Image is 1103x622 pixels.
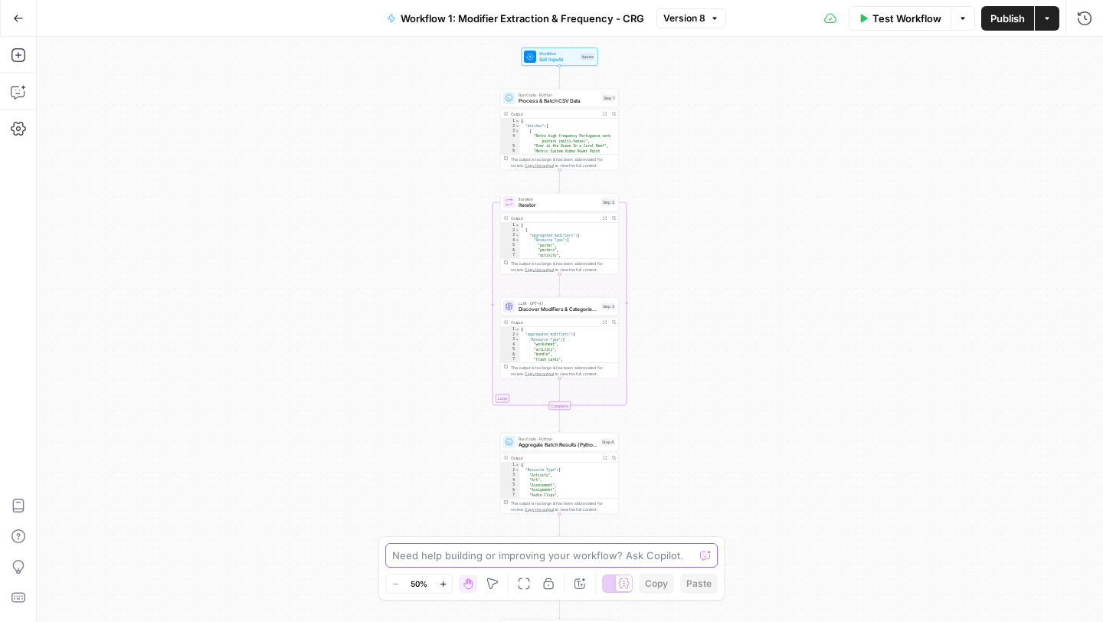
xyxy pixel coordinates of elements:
[501,342,520,348] div: 4
[515,228,520,234] span: Toggle code folding, rows 2 through 105
[548,401,571,410] div: Complete
[558,66,561,88] g: Edge from start to step_1
[525,507,554,512] span: Copy the output
[558,597,561,619] g: Edge from step_8 to step_9
[525,372,554,376] span: Copy the output
[645,577,668,591] span: Copy
[525,267,554,272] span: Copy the output
[401,11,644,26] span: Workflow 1: Modifier Extraction & Frequency - CRG
[602,95,616,102] div: Step 1
[411,578,427,590] span: 50%
[501,337,520,342] div: 3
[515,337,520,342] span: Toggle code folding, rows 3 through 127
[501,228,520,234] div: 2
[501,129,520,134] div: 3
[501,493,520,498] div: 7
[872,11,941,26] span: Test Workflow
[501,483,520,488] div: 5
[519,300,598,306] span: LLM · GPT-4.1
[515,223,520,228] span: Toggle code folding, rows 1 through 106
[501,119,520,124] div: 1
[500,47,619,66] div: WorkflowSet InputsInputs
[501,149,520,164] div: 6
[501,124,520,129] div: 2
[515,233,520,238] span: Toggle code folding, rows 3 through 104
[515,119,520,124] span: Toggle code folding, rows 1 through 129
[501,243,520,248] div: 5
[500,297,619,378] div: LLM · GPT-4.1Discover Modifiers & Categories (LLM)Step 3Output{ "aggregated_modifiers":{ "Resourc...
[511,215,598,221] div: Output
[511,455,598,461] div: Output
[519,201,598,209] span: Iterator
[501,238,520,244] div: 4
[519,196,598,202] span: Iteration
[511,365,616,377] div: This output is too large & has been abbreviated for review. to view the full content.
[500,401,619,410] div: Complete
[500,193,619,274] div: LoopIterationIteratorStep 2Output[ { "aggregated_modifiers":{ "Resource Type":[ "poster", "poster...
[501,144,520,149] div: 5
[519,306,598,313] span: Discover Modifiers & Categories (LLM)
[519,436,598,442] span: Run Code · Python
[539,56,578,64] span: Set Inputs
[501,327,520,332] div: 1
[515,327,520,332] span: Toggle code folding, rows 1 through 129
[680,574,718,594] button: Paste
[849,6,951,31] button: Test Workflow
[501,352,520,358] div: 6
[515,332,520,338] span: Toggle code folding, rows 2 through 128
[686,577,712,591] span: Paste
[511,319,598,326] div: Output
[501,347,520,352] div: 5
[501,463,520,468] div: 1
[501,134,520,144] div: 4
[558,410,561,432] g: Edge from step_2-iteration-end to step_4
[501,468,520,473] div: 2
[501,253,520,258] div: 7
[501,473,520,478] div: 3
[519,92,599,98] span: Run Code · Python
[525,163,554,168] span: Copy the output
[511,500,616,512] div: This output is too large & has been abbreviated for review. to view the full content.
[511,111,598,117] div: Output
[656,8,726,28] button: Version 8
[501,233,520,238] div: 3
[500,89,619,170] div: Run Code · PythonProcess & Batch CSV DataStep 1Output{ "batches":[ [ "Retro high-frequency Portug...
[515,463,520,468] span: Toggle code folding, rows 1 through 169
[501,223,520,228] div: 1
[601,303,616,310] div: Step 3
[539,51,578,57] span: Workflow
[515,124,520,129] span: Toggle code folding, rows 2 through 128
[581,54,595,61] div: Inputs
[663,11,705,25] span: Version 8
[515,468,520,473] span: Toggle code folding, rows 2 through 168
[511,156,616,169] div: This output is too large & has been abbreviated for review. to view the full content.
[515,238,520,244] span: Toggle code folding, rows 4 through 103
[511,260,616,273] div: This output is too large & has been abbreviated for review. to view the full content.
[601,199,616,206] div: Step 2
[519,441,598,449] span: Aggregate Batch Results (Python)
[558,274,561,296] g: Edge from step_2 to step_3
[378,6,653,31] button: Workflow 1: Modifier Extraction & Frequency - CRG
[601,439,616,446] div: Step 4
[501,357,520,362] div: 7
[501,478,520,483] div: 4
[500,433,619,514] div: Run Code · PythonAggregate Batch Results (Python)Step 4Output{ "Resource Type":[ "Activity", "Art...
[558,170,561,192] g: Edge from step_1 to step_2
[501,332,520,338] div: 2
[981,6,1034,31] button: Publish
[558,514,561,536] g: Edge from step_4 to step_7
[519,97,599,105] span: Process & Batch CSV Data
[515,129,520,134] span: Toggle code folding, rows 3 through 127
[501,248,520,254] div: 6
[501,488,520,493] div: 6
[990,11,1025,26] span: Publish
[639,574,674,594] button: Copy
